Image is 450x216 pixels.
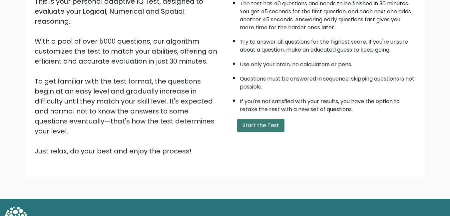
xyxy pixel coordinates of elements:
button: Start the Test [237,119,284,132]
li: Questions must be answered in sequence; skipping questions is not possible. [240,72,416,91]
li: If you're not satisfied with your results, you have the option to retake the test with a new set ... [240,94,416,113]
li: Use only your brain, no calculators or pens. [240,57,416,69]
li: Try to answer all questions for the highest score. If you're unsure about a question, make an edu... [240,35,416,54]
